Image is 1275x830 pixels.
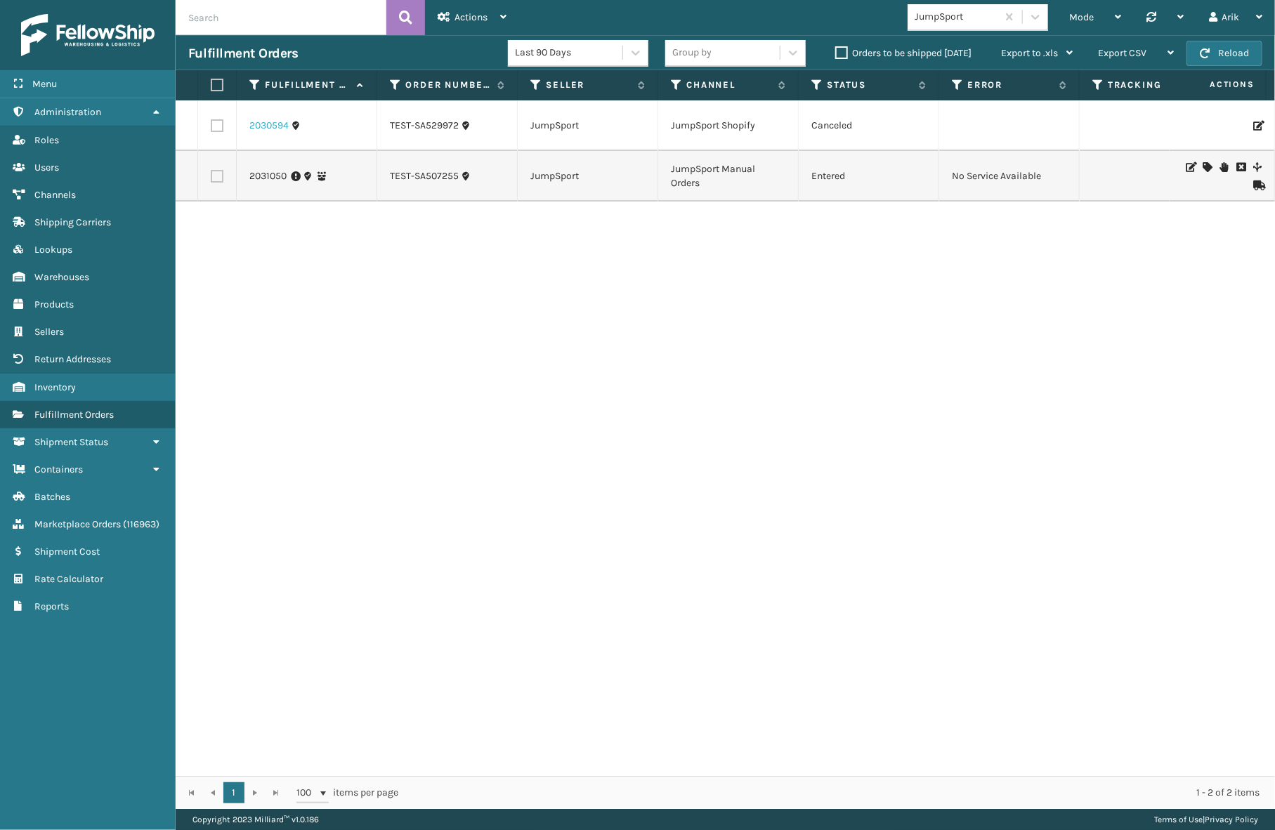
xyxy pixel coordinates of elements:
span: Products [34,298,74,310]
span: Actions [1165,73,1263,96]
td: No Service Available [939,151,1080,202]
span: Export to .xls [1001,47,1058,59]
td: JumpSport Manual Orders [658,151,799,202]
a: TEST-SA507255 [390,169,459,183]
a: TEST-SA529972 [390,119,459,133]
i: Split Fulfillment Order [1253,162,1262,172]
span: items per page [296,782,399,803]
span: Shipping Carriers [34,216,111,228]
span: Batches [34,491,70,503]
span: Lookups [34,244,72,256]
td: JumpSport Shopify [658,100,799,151]
span: Export CSV [1098,47,1146,59]
span: Fulfillment Orders [34,409,114,421]
span: 100 [296,786,318,800]
a: Privacy Policy [1205,815,1258,824]
h3: Fulfillment Orders [188,45,298,62]
button: Reload [1186,41,1262,66]
span: Administration [34,106,101,118]
label: Fulfillment Order Id [265,79,350,91]
td: Entered [799,151,939,202]
label: Orders to be shipped [DATE] [835,47,972,59]
label: Channel [686,79,771,91]
span: Channels [34,189,76,201]
td: Canceled [799,100,939,151]
span: Mode [1069,11,1094,23]
span: Sellers [34,326,64,338]
span: Shipment Status [34,436,108,448]
span: ( 116963 ) [123,518,159,530]
label: Seller [546,79,631,91]
i: Mark as Shipped [1253,180,1262,190]
label: Tracking Number [1108,79,1193,91]
i: Cancel Fulfillment Order [1236,162,1245,172]
span: Actions [455,11,488,23]
a: 2031050 [249,169,287,183]
span: Roles [34,134,59,146]
td: JumpSport [518,100,658,151]
span: Warehouses [34,271,89,283]
span: Containers [34,463,83,475]
i: On Hold [1220,162,1228,172]
label: Error [967,79,1052,91]
p: Copyright 2023 Milliard™ v 1.0.186 [192,809,319,830]
a: 2030594 [249,119,289,133]
span: Inventory [34,381,76,393]
div: Group by [672,46,712,60]
span: Menu [32,78,57,90]
span: Return Addresses [34,353,111,365]
i: Assign Carrier and Warehouse [1203,162,1211,172]
i: Edit [1186,162,1194,172]
img: logo [21,14,155,56]
div: Last 90 Days [515,46,624,60]
span: Shipment Cost [34,546,100,558]
i: Edit [1253,121,1262,131]
td: JumpSport [518,151,658,202]
label: Status [827,79,912,91]
div: | [1154,809,1258,830]
span: Reports [34,600,69,612]
span: Users [34,162,59,173]
div: JumpSport [915,10,998,25]
a: 1 [223,782,244,803]
div: 1 - 2 of 2 items [419,786,1260,800]
span: Rate Calculator [34,573,103,585]
a: Terms of Use [1154,815,1203,824]
span: Marketplace Orders [34,518,121,530]
label: Order Number [405,79,490,91]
